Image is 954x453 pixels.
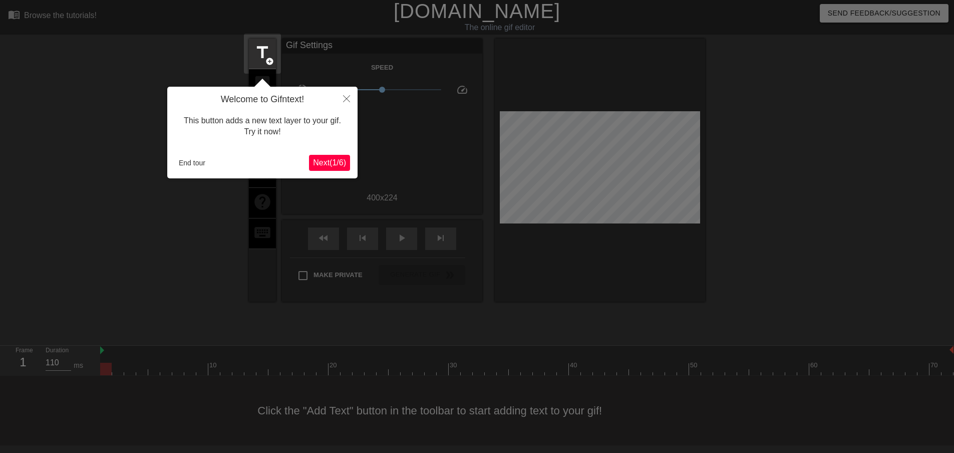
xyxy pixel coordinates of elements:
h4: Welcome to Gifntext! [175,94,350,105]
button: Close [336,87,358,110]
span: Next ( 1 / 6 ) [313,158,346,167]
div: This button adds a new text layer to your gif. Try it now! [175,105,350,148]
button: Next [309,155,350,171]
button: End tour [175,155,209,170]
